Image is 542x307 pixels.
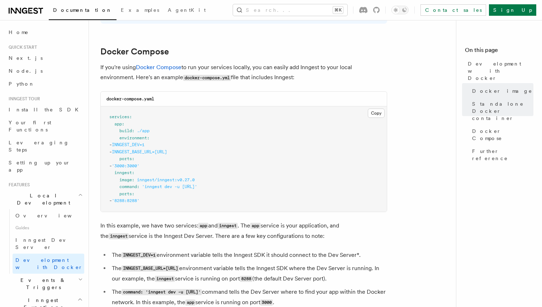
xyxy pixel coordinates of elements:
code: app [198,223,208,229]
span: inngest/inngest:v0.27.0 [137,177,195,182]
span: : [132,177,134,182]
a: Next.js [6,52,84,64]
span: Development with Docker [15,257,83,270]
span: Documentation [53,7,112,13]
a: Development with Docker [465,57,533,85]
span: Development with Docker [468,60,533,82]
span: Node.js [9,68,43,74]
span: Quick start [6,44,37,50]
span: Setting up your app [9,160,70,173]
span: Install the SDK [9,107,83,112]
code: app [250,223,260,229]
span: '8288:8288' [112,198,139,203]
h4: On this page [465,46,533,57]
button: Events & Triggers [6,274,84,294]
a: Development with Docker [13,254,84,274]
a: Setting up your app [6,156,84,176]
span: AgentKit [168,7,206,13]
span: Local Development [6,192,78,206]
span: : [132,128,134,133]
span: image [119,177,132,182]
code: INNGEST_BASE_URL=[URL] [122,265,179,272]
code: docker-compose.yml [183,75,231,81]
button: Toggle dark mode [391,6,409,14]
span: - [109,149,112,154]
a: Standalone Docker container [469,97,533,125]
span: ports [119,156,132,161]
a: Home [6,26,84,39]
a: Docker image [469,85,533,97]
a: Overview [13,209,84,222]
span: Docker Compose [472,128,533,142]
span: Features [6,182,30,188]
span: services [109,114,129,119]
span: - [109,163,112,168]
a: Inngest Dev Server [13,234,84,254]
code: inngest [218,223,238,229]
span: - [109,142,112,147]
span: '3000:3000' [112,163,139,168]
span: Leveraging Steps [9,140,69,153]
code: INNGEST_DEV=1 [122,252,157,258]
span: Docker image [472,87,532,95]
span: ports [119,191,132,196]
span: : [122,121,124,126]
span: : [147,135,149,140]
span: build [119,128,132,133]
code: command: 'inngest dev -u [URL]' [122,289,202,295]
div: Local Development [6,209,84,274]
span: : [129,114,132,119]
a: Docker Compose [136,64,181,71]
span: app [114,121,122,126]
span: Standalone Docker container [472,100,533,122]
span: INNGEST_DEV=1 [112,142,144,147]
a: Docker Compose [469,125,533,145]
span: Python [9,81,35,87]
code: 3000 [260,299,273,306]
a: Contact sales [420,4,486,16]
span: Guides [13,222,84,234]
a: Docker Compose [100,47,169,57]
span: Examples [121,7,159,13]
code: inngest [109,233,129,239]
a: Node.js [6,64,84,77]
a: Your first Functions [6,116,84,136]
span: 'inngest dev -u [URL]' [142,184,197,189]
span: - [109,198,112,203]
p: If you're using to run your services locally, you can easily add Inngest to your local environmen... [100,62,387,83]
a: Examples [117,2,163,19]
a: Leveraging Steps [6,136,84,156]
span: Further reference [472,148,533,162]
span: Home [9,29,29,36]
span: : [132,170,134,175]
span: Your first Functions [9,120,51,133]
a: AgentKit [163,2,210,19]
span: INNGEST_BASE_URL=[URL] [112,149,167,154]
code: 8288 [240,276,252,282]
span: Next.js [9,55,43,61]
span: Inngest Dev Server [15,237,77,250]
span: : [132,191,134,196]
span: inngest [114,170,132,175]
code: app [185,299,195,306]
a: Sign Up [489,4,536,16]
span: Inngest tour [6,96,40,102]
kbd: ⌘K [333,6,343,14]
li: The environment variable tells the Inngest SDK where the Dev Server is running. In our example, t... [110,263,387,284]
span: Events & Triggers [6,277,78,291]
p: In this example, we have two services: and . The service is your application, and the service is ... [100,221,387,241]
a: Documentation [49,2,117,20]
button: Local Development [6,189,84,209]
code: docker-compose.yaml [106,96,154,101]
span: command [119,184,137,189]
a: Install the SDK [6,103,84,116]
span: : [132,156,134,161]
code: inngest [155,276,175,282]
a: Python [6,77,84,90]
span: : [137,184,139,189]
span: ./app [137,128,149,133]
span: environment [119,135,147,140]
li: The environment variable tells the Inngest SDK it should connect to the Dev Server*. [110,250,387,260]
button: Copy [368,109,385,118]
span: Overview [15,213,89,219]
